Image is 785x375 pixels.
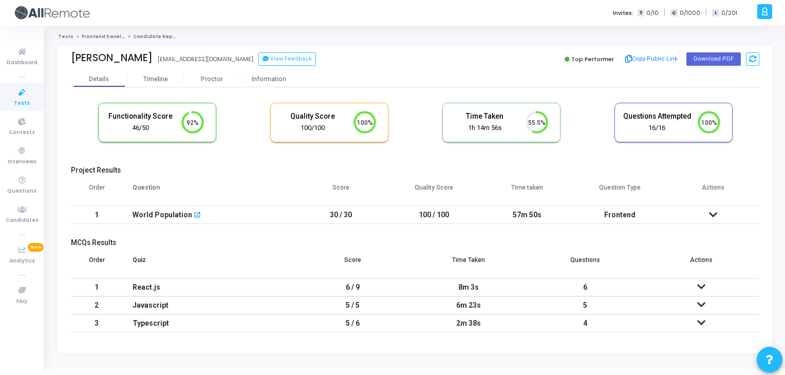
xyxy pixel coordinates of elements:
td: 5 / 5 [294,296,410,314]
h5: Quality Score [278,112,347,121]
div: 1h 14m 56s [451,123,519,133]
div: React.js [133,279,284,296]
a: Tests [58,33,73,40]
th: Time taken [480,177,573,206]
span: Questions [7,187,36,196]
button: View Feedback [258,52,316,66]
td: 5 / 6 [294,314,410,332]
span: 0/1000 [680,9,700,17]
th: Question Type [573,177,666,206]
td: 5 [527,296,643,314]
span: | [705,7,707,18]
label: Invites: [613,9,633,17]
div: World Population [133,207,192,223]
h5: Functionality Score [106,112,175,121]
nav: breadcrumb [58,33,772,40]
td: 6 [527,278,643,296]
span: C [670,9,677,17]
div: 6m 23s [421,297,516,314]
span: Contests [9,128,35,137]
td: 57m 50s [480,206,573,224]
th: Order [71,177,122,206]
span: New [28,243,44,252]
td: 4 [527,314,643,332]
span: Candidate Report [133,33,180,40]
h5: MCQs Results [71,238,759,247]
td: 6 / 9 [294,278,410,296]
span: 0/10 [646,9,659,17]
td: 30 / 30 [294,206,387,224]
th: Order [71,250,122,278]
a: Frontend Developer (L5) [82,33,144,40]
th: Actions [643,250,759,278]
td: 1 [71,278,122,296]
button: Download PDF [686,52,741,66]
span: T [638,9,644,17]
th: Questions [527,250,643,278]
th: Score [294,177,387,206]
div: 100/100 [278,123,347,133]
div: 8m 3s [421,279,516,296]
div: Timeline [143,76,168,83]
span: | [664,7,665,18]
th: Quality Score [387,177,480,206]
div: [PERSON_NAME] [71,52,153,64]
div: Proctor [184,76,240,83]
span: Dashboard [7,59,38,67]
span: I [712,9,719,17]
div: 2m 38s [421,315,516,332]
th: Actions [666,177,759,206]
span: Top Performer [571,55,614,63]
td: 3 [71,314,122,332]
td: 100 / 100 [387,206,480,224]
div: 16/16 [623,123,691,133]
div: Typescript [133,315,284,332]
span: Tests [14,99,30,108]
div: Information [240,76,297,83]
div: Details [89,76,109,83]
th: Question [122,177,294,206]
th: Quiz [122,250,294,278]
td: 2 [71,296,122,314]
span: Interviews [8,158,36,166]
span: FAQ [16,297,27,306]
h5: Questions Attempted [623,112,691,121]
div: Javascript [133,297,284,314]
h5: Time Taken [451,112,519,121]
th: Score [294,250,410,278]
mat-icon: open_in_new [194,212,201,219]
span: Analytics [9,257,35,266]
div: [EMAIL_ADDRESS][DOMAIN_NAME] [158,55,253,64]
span: Candidates [6,216,39,225]
td: 1 [71,206,122,224]
span: 0/201 [721,9,737,17]
h5: Project Results [71,166,759,175]
th: Time Taken [410,250,527,278]
div: 46/50 [106,123,175,133]
button: Copy Public Link [622,51,681,67]
td: Frontend [573,206,666,224]
img: logo [13,3,90,23]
